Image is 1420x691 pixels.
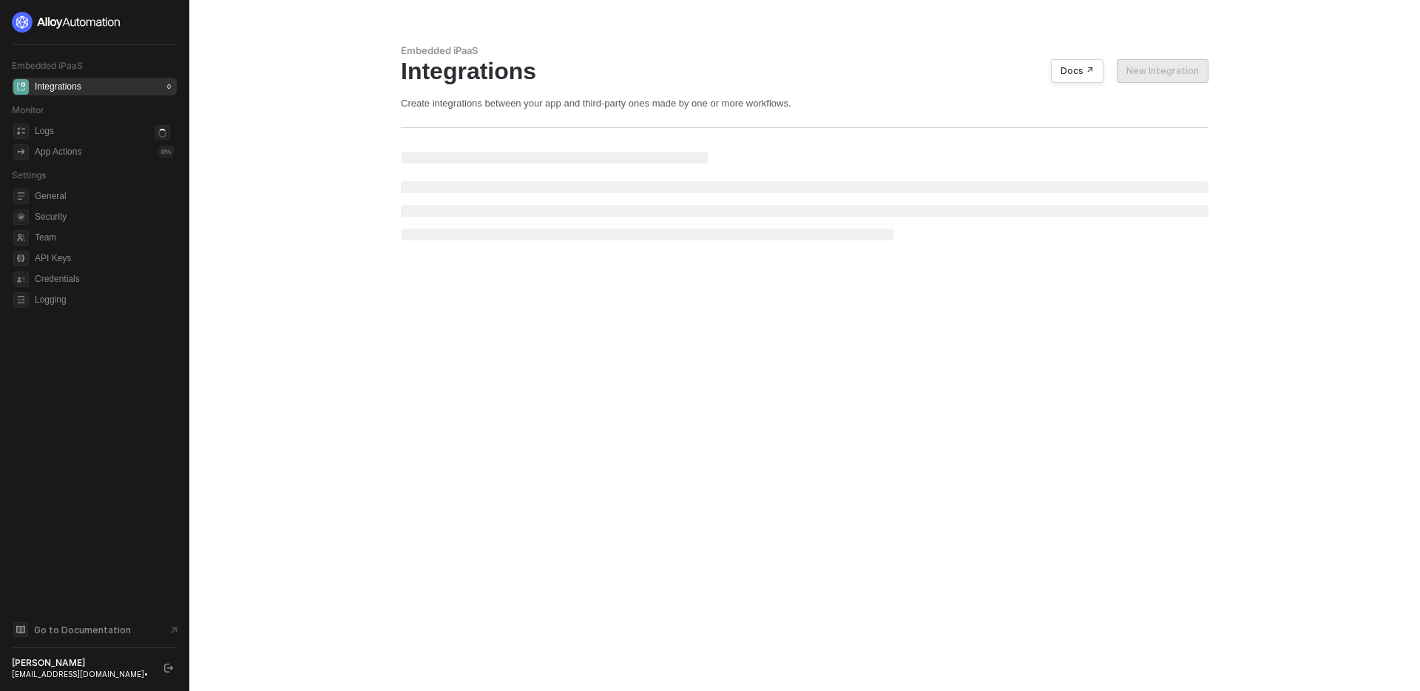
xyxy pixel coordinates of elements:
span: Embedded iPaaS [12,60,83,71]
button: Docs ↗ [1051,59,1103,83]
span: API Keys [35,249,174,267]
div: App Actions [35,146,81,158]
div: Embedded iPaaS [401,44,1208,57]
span: integrations [13,79,29,95]
button: New Integration [1117,59,1208,83]
span: logout [164,664,173,673]
div: Docs ↗ [1061,65,1094,77]
span: api-key [13,251,29,266]
span: team [13,230,29,246]
div: 0 [164,81,174,92]
span: icon-loader [155,125,170,141]
span: general [13,189,29,204]
span: documentation [13,622,28,637]
span: Credentials [35,270,174,288]
div: Integrations [401,57,1208,85]
div: [EMAIL_ADDRESS][DOMAIN_NAME] • [12,669,151,679]
img: logo [12,12,121,33]
div: Integrations [35,81,81,93]
span: security [13,209,29,225]
div: Logs [35,125,54,138]
span: icon-app-actions [13,144,29,160]
span: Team [35,229,174,246]
span: Logging [35,291,174,309]
span: Go to Documentation [34,624,131,636]
span: icon-logs [13,124,29,139]
span: logging [13,292,29,308]
a: logo [12,12,177,33]
span: General [35,187,174,205]
div: 0 % [158,146,174,158]
span: Settings [12,169,46,181]
span: Monitor [12,104,44,115]
span: document-arrow [166,623,181,638]
a: Knowledge Base [12,621,177,638]
span: credentials [13,272,29,287]
div: Create integrations between your app and third-party ones made by one or more workflows. [401,97,1208,109]
span: Security [35,208,174,226]
div: [PERSON_NAME] [12,657,151,669]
